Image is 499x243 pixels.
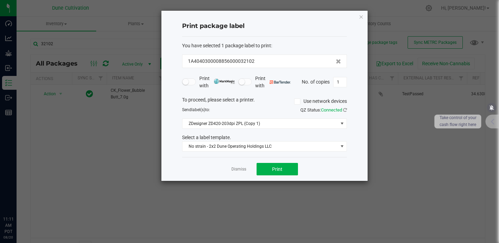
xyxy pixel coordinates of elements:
a: Dismiss [231,166,246,172]
span: QZ Status: [300,107,347,113]
div: : [182,42,347,49]
button: Print [257,163,298,175]
label: Use network devices [294,98,347,105]
span: No. of copies [302,79,330,84]
h4: Print package label [182,22,347,31]
span: Send to: [182,107,210,112]
img: mark_magic_cybra.png [214,79,235,84]
span: You have selected 1 package label to print [182,43,271,48]
div: Select a label template. [177,134,352,141]
span: Print with [255,75,291,89]
span: ZDesigner ZD420-203dpi ZPL (Copy 1) [182,119,338,128]
span: Print [272,166,282,172]
img: bartender.png [270,80,291,84]
span: Print with [199,75,235,89]
span: No strain - 2x2 Dune Operating Holdings LLC [182,142,338,151]
span: 1A4040300008856000032102 [188,58,255,65]
div: To proceed, please select a printer. [177,96,352,107]
span: label(s) [191,107,205,112]
iframe: Resource center [7,188,28,208]
span: Connected [321,107,342,113]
